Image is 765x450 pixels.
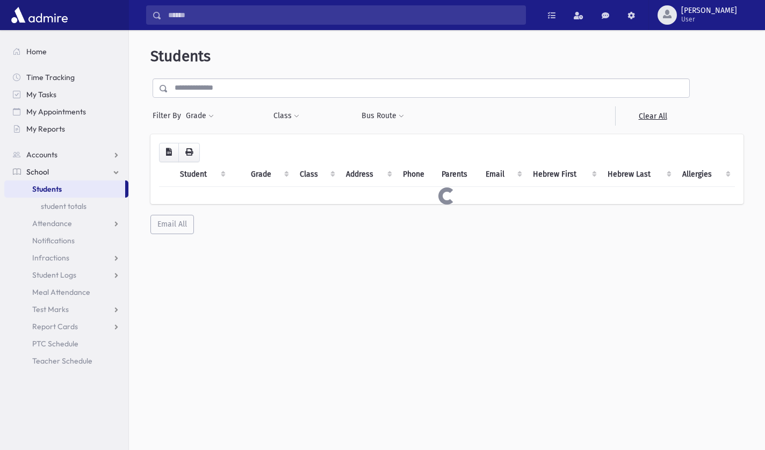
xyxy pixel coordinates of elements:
a: Attendance [4,215,128,232]
span: Report Cards [32,322,78,331]
span: Students [150,47,211,65]
button: Grade [185,106,214,126]
span: Accounts [26,150,57,159]
span: Notifications [32,236,75,245]
a: student totals [4,198,128,215]
span: [PERSON_NAME] [681,6,737,15]
span: Students [32,184,62,194]
a: My Tasks [4,86,128,103]
th: Student [174,162,229,187]
a: Report Cards [4,318,128,335]
th: Grade [244,162,293,187]
th: Hebrew Last [601,162,676,187]
input: Search [162,5,525,25]
span: Home [26,47,47,56]
a: Accounts [4,146,128,163]
button: Class [273,106,300,126]
th: Email [479,162,526,187]
a: School [4,163,128,180]
a: Meal Attendance [4,284,128,301]
a: My Appointments [4,103,128,120]
a: Home [4,43,128,60]
th: Phone [396,162,436,187]
a: Notifications [4,232,128,249]
th: Hebrew First [526,162,602,187]
span: User [681,15,737,24]
a: Test Marks [4,301,128,318]
a: PTC Schedule [4,335,128,352]
a: My Reports [4,120,128,137]
span: PTC Schedule [32,339,78,349]
span: My Reports [26,124,65,134]
button: Email All [150,215,194,234]
th: Class [293,162,340,187]
button: Bus Route [361,106,405,126]
span: Student Logs [32,270,76,280]
a: Clear All [615,106,690,126]
a: Infractions [4,249,128,266]
button: CSV [159,143,179,162]
span: My Appointments [26,107,86,117]
span: Filter By [153,110,185,121]
span: Meal Attendance [32,287,90,297]
span: School [26,167,49,177]
span: Test Marks [32,304,69,314]
th: Address [340,162,396,187]
a: Teacher Schedule [4,352,128,369]
span: Infractions [32,253,69,263]
th: Allergies [676,162,735,187]
button: Print [178,143,200,162]
img: AdmirePro [9,4,70,26]
span: Teacher Schedule [32,356,92,366]
a: Student Logs [4,266,128,284]
a: Time Tracking [4,69,128,86]
span: Attendance [32,219,72,228]
span: Time Tracking [26,72,75,82]
th: Parents [435,162,479,187]
a: Students [4,180,125,198]
span: My Tasks [26,90,56,99]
